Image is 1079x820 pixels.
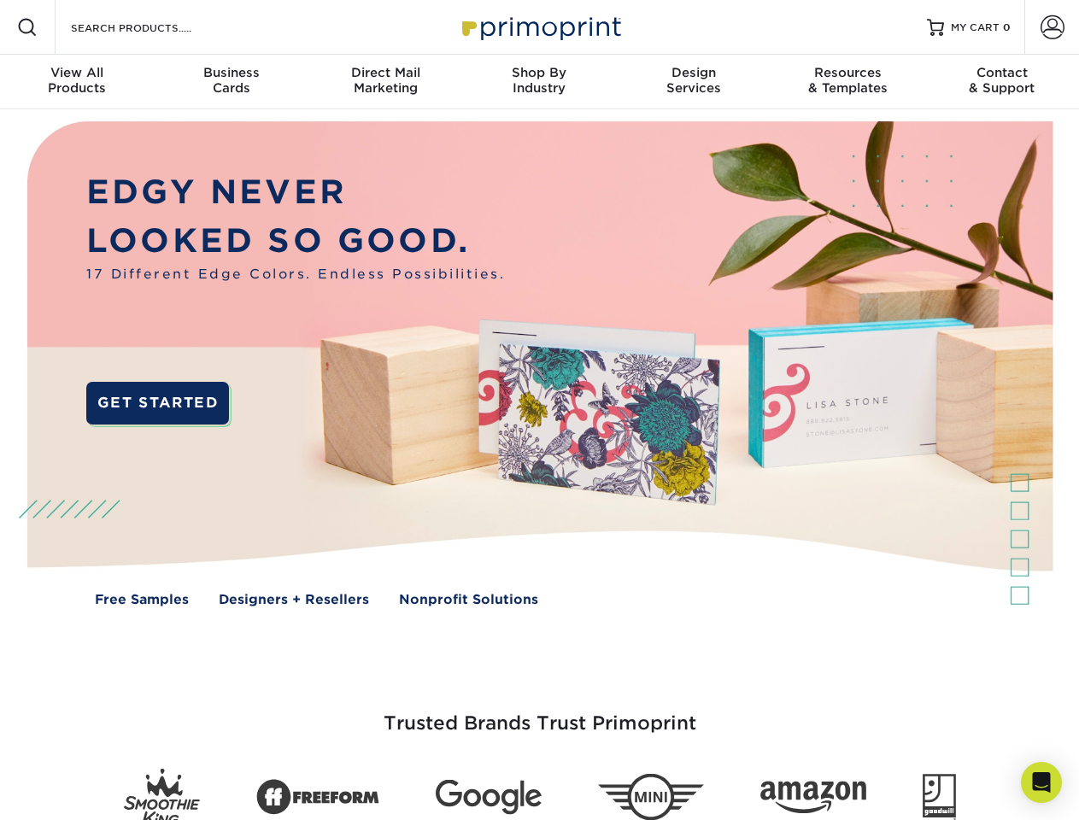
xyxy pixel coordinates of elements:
span: 17 Different Edge Colors. Endless Possibilities. [86,265,505,284]
img: Amazon [760,782,866,814]
span: Shop By [462,65,616,80]
img: Primoprint [454,9,625,45]
div: Services [617,65,771,96]
div: Marketing [308,65,462,96]
span: Contact [925,65,1079,80]
a: Contact& Support [925,55,1079,109]
a: Free Samples [95,590,189,610]
a: GET STARTED [86,382,229,425]
div: Cards [154,65,308,96]
p: LOOKED SO GOOD. [86,217,505,266]
span: 0 [1003,21,1011,33]
span: Business [154,65,308,80]
p: EDGY NEVER [86,168,505,217]
div: Open Intercom Messenger [1021,762,1062,803]
div: Industry [462,65,616,96]
img: Goodwill [923,774,956,820]
a: Resources& Templates [771,55,924,109]
span: MY CART [951,20,1000,35]
a: BusinessCards [154,55,308,109]
a: Designers + Resellers [219,590,369,610]
span: Resources [771,65,924,80]
a: DesignServices [617,55,771,109]
div: & Templates [771,65,924,96]
iframe: Google Customer Reviews [4,768,145,814]
img: Google [436,780,542,815]
span: Design [617,65,771,80]
input: SEARCH PRODUCTS..... [69,17,236,38]
div: & Support [925,65,1079,96]
h3: Trusted Brands Trust Primoprint [40,671,1040,755]
span: Direct Mail [308,65,462,80]
a: Shop ByIndustry [462,55,616,109]
a: Direct MailMarketing [308,55,462,109]
a: Nonprofit Solutions [399,590,538,610]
